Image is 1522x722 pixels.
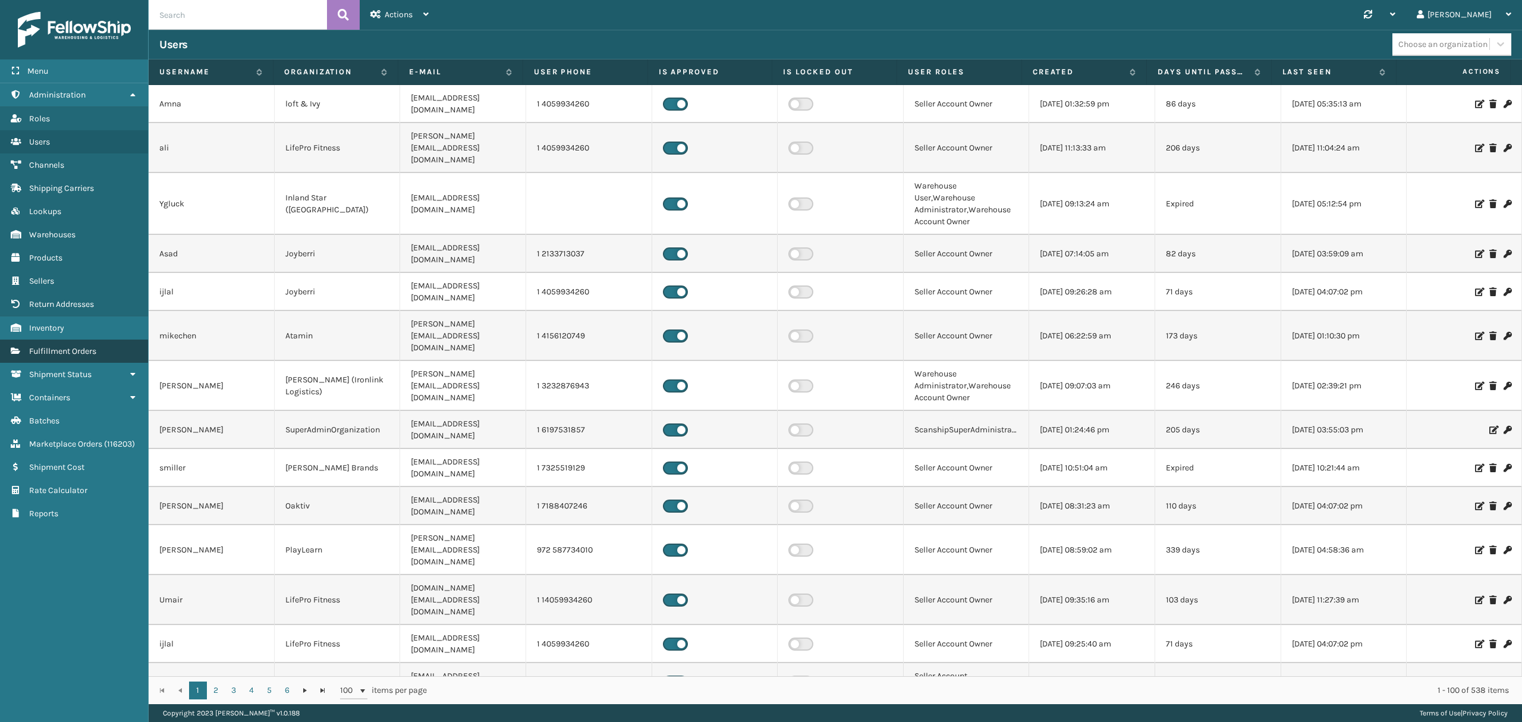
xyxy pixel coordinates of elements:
[1420,704,1508,722] div: |
[444,685,1509,696] div: 1 - 100 of 538 items
[904,449,1030,487] td: Seller Account Owner
[275,235,401,273] td: Joyberri
[400,235,526,273] td: [EMAIL_ADDRESS][DOMAIN_NAME]
[1489,332,1496,340] i: Delete
[1504,640,1511,648] i: Change Password
[275,575,401,625] td: LifePro Fitness
[149,449,275,487] td: smiller
[149,663,275,701] td: Dawood
[243,682,260,699] a: 4
[29,90,86,100] span: Administration
[1489,426,1496,434] i: Edit
[1475,332,1482,340] i: Edit
[385,10,413,20] span: Actions
[1029,123,1155,173] td: [DATE] 11:13:33 am
[526,123,652,173] td: 1 4059934260
[1475,640,1482,648] i: Edit
[1155,85,1281,123] td: 86 days
[1029,487,1155,525] td: [DATE] 08:31:23 am
[296,682,314,699] a: Go to the next page
[526,525,652,575] td: 972 587734010
[29,462,84,472] span: Shipment Cost
[275,663,401,701] td: LifePro Fitness
[400,663,526,701] td: [EMAIL_ADDRESS][DOMAIN_NAME]
[1029,361,1155,411] td: [DATE] 09:07:03 am
[29,137,50,147] span: Users
[1489,100,1496,108] i: Delete
[29,508,58,519] span: Reports
[29,485,87,495] span: Rate Calculator
[526,411,652,449] td: 1 6197531857
[1155,487,1281,525] td: 110 days
[300,686,310,695] span: Go to the next page
[104,439,135,449] span: ( 116203 )
[904,173,1030,235] td: Warehouse User,Warehouse Administrator,Warehouse Account Owner
[149,361,275,411] td: [PERSON_NAME]
[1489,546,1496,554] i: Delete
[1281,625,1407,663] td: [DATE] 04:07:02 pm
[1504,200,1511,208] i: Change Password
[340,685,358,696] span: 100
[1029,411,1155,449] td: [DATE] 01:24:46 pm
[1155,449,1281,487] td: Expired
[225,682,243,699] a: 3
[29,276,54,286] span: Sellers
[159,37,188,52] h3: Users
[904,235,1030,273] td: Seller Account Owner
[29,323,64,333] span: Inventory
[904,311,1030,361] td: Seller Account Owner
[1281,173,1407,235] td: [DATE] 05:12:54 pm
[1504,144,1511,152] i: Change Password
[400,487,526,525] td: [EMAIL_ADDRESS][DOMAIN_NAME]
[1155,173,1281,235] td: Expired
[659,67,762,77] label: Is Approved
[400,449,526,487] td: [EMAIL_ADDRESS][DOMAIN_NAME]
[1504,250,1511,258] i: Change Password
[1489,382,1496,390] i: Delete
[400,273,526,311] td: [EMAIL_ADDRESS][DOMAIN_NAME]
[400,411,526,449] td: [EMAIL_ADDRESS][DOMAIN_NAME]
[526,85,652,123] td: 1 4059934260
[29,253,62,263] span: Products
[400,625,526,663] td: [EMAIL_ADDRESS][DOMAIN_NAME]
[1281,273,1407,311] td: [DATE] 04:07:02 pm
[1281,361,1407,411] td: [DATE] 02:39:21 pm
[1475,382,1482,390] i: Edit
[1029,173,1155,235] td: [DATE] 09:13:24 am
[29,416,59,426] span: Batches
[904,575,1030,625] td: Seller Account Owner
[1155,361,1281,411] td: 246 days
[1281,449,1407,487] td: [DATE] 10:21:44 am
[1155,411,1281,449] td: 205 days
[904,123,1030,173] td: Seller Account Owner
[400,85,526,123] td: [EMAIL_ADDRESS][DOMAIN_NAME]
[275,411,401,449] td: SuperAdminOrganization
[1029,273,1155,311] td: [DATE] 09:26:28 am
[1475,288,1482,296] i: Edit
[1489,288,1496,296] i: Delete
[1475,596,1482,604] i: Edit
[29,206,61,216] span: Lookups
[1504,100,1511,108] i: Change Password
[29,439,102,449] span: Marketplace Orders
[1504,546,1511,554] i: Change Password
[1475,250,1482,258] i: Edit
[904,625,1030,663] td: Seller Account Owner
[149,525,275,575] td: [PERSON_NAME]
[1158,67,1249,77] label: Days until password expires
[526,487,652,525] td: 1 7188407246
[149,575,275,625] td: Umair
[1475,546,1482,554] i: Edit
[18,12,131,48] img: logo
[340,682,427,699] span: items per page
[1463,709,1508,717] a: Privacy Policy
[29,230,76,240] span: Warehouses
[1029,663,1155,701] td: [DATE] 01:20:03 pm
[1504,596,1511,604] i: Change Password
[1475,200,1482,208] i: Edit
[275,625,401,663] td: LifePro Fitness
[400,173,526,235] td: [EMAIL_ADDRESS][DOMAIN_NAME]
[189,682,207,699] a: 1
[904,361,1030,411] td: Warehouse Administrator,Warehouse Account Owner
[904,663,1030,701] td: Seller Account Owner,Administrators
